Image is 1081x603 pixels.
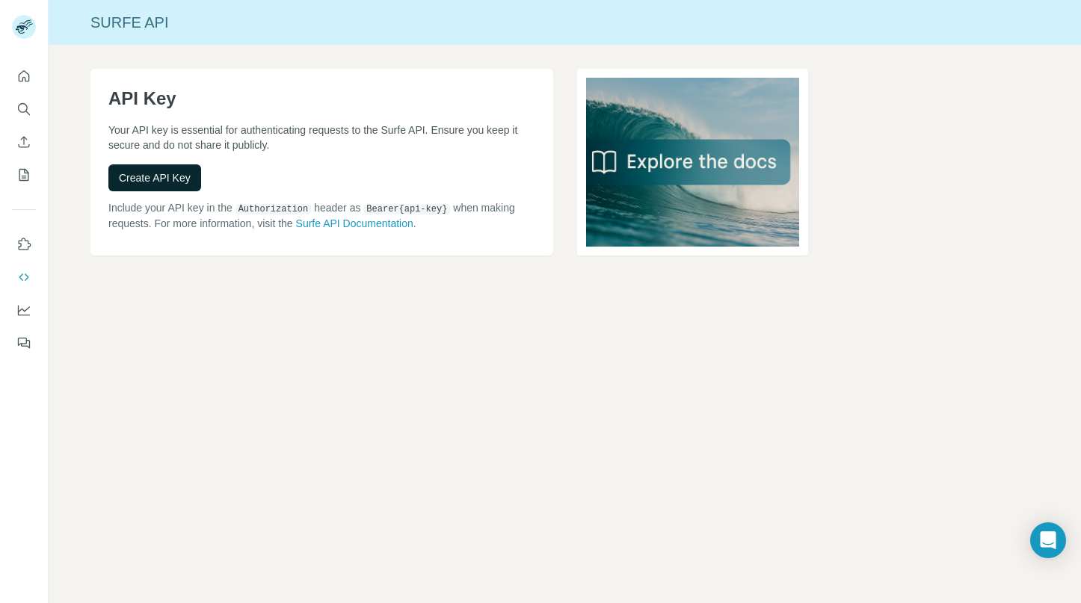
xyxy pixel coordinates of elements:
code: Authorization [235,204,312,214]
a: Surfe API Documentation [296,217,413,229]
p: Your API key is essential for authenticating requests to the Surfe API. Ensure you keep it secure... [108,123,535,152]
p: Include your API key in the header as when making requests. For more information, visit the . [108,200,535,231]
code: Bearer {api-key} [363,204,450,214]
button: Feedback [12,330,36,356]
div: Surfe API [49,12,1081,33]
button: Use Surfe on LinkedIn [12,231,36,258]
button: My lists [12,161,36,188]
button: Dashboard [12,297,36,324]
h1: API Key [108,87,535,111]
div: Open Intercom Messenger [1030,522,1066,558]
button: Use Surfe API [12,264,36,291]
button: Quick start [12,63,36,90]
button: Enrich CSV [12,129,36,155]
button: Search [12,96,36,123]
button: Create API Key [108,164,201,191]
span: Create API Key [119,170,191,185]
